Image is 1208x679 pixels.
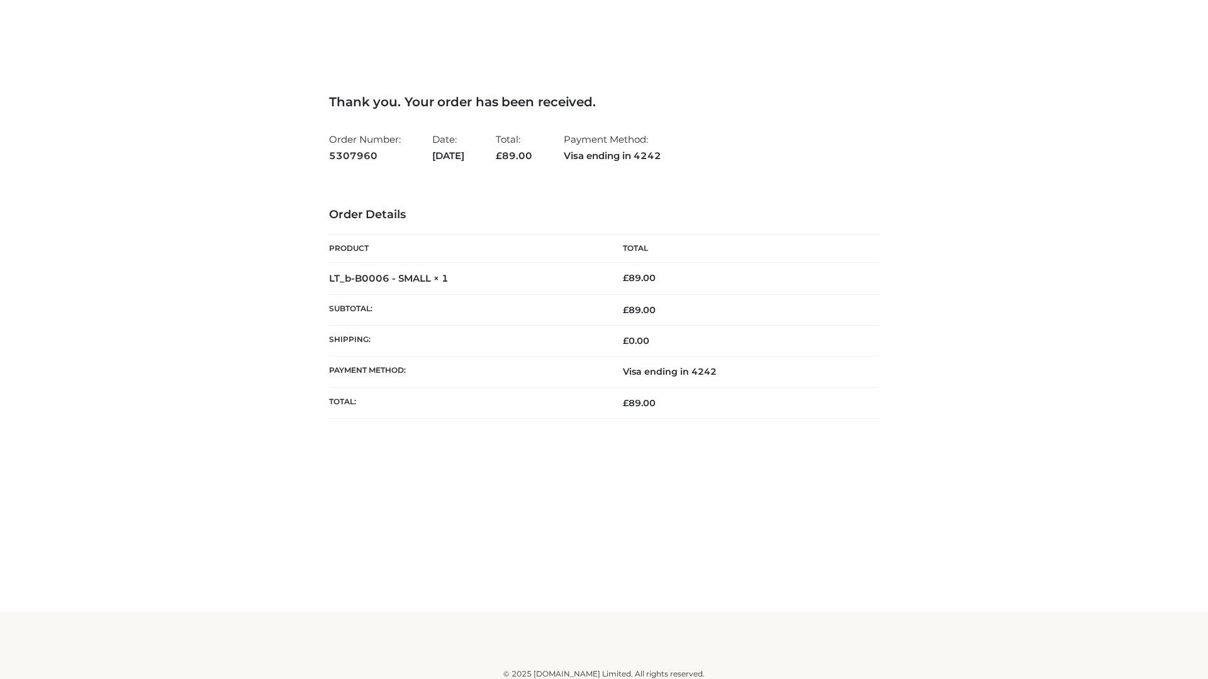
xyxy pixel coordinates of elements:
bdi: 0.00 [623,335,649,346]
span: 89.00 [623,397,656,409]
td: Visa ending in 4242 [604,356,879,387]
strong: 5307960 [329,148,401,164]
th: Subtotal: [329,294,604,325]
h3: Order Details [329,208,879,222]
th: Payment method: [329,356,604,387]
li: Order Number: [329,128,401,167]
span: £ [623,335,629,346]
bdi: 89.00 [623,272,656,284]
span: £ [623,272,629,284]
span: £ [496,150,502,162]
span: 89.00 [623,304,656,316]
th: Total [604,235,879,263]
span: £ [623,304,629,316]
th: Product [329,235,604,263]
span: £ [623,397,629,409]
li: Total: [496,128,532,167]
li: Date: [432,128,464,167]
th: Total: [329,387,604,418]
li: Payment Method: [564,128,661,167]
h3: Thank you. Your order has been received. [329,94,879,109]
th: Shipping: [329,326,604,356]
a: LT_b-B0006 - SMALL [329,272,431,284]
strong: Visa ending in 4242 [564,148,661,164]
span: 89.00 [496,150,532,162]
strong: [DATE] [432,148,464,164]
strong: × 1 [433,272,449,284]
